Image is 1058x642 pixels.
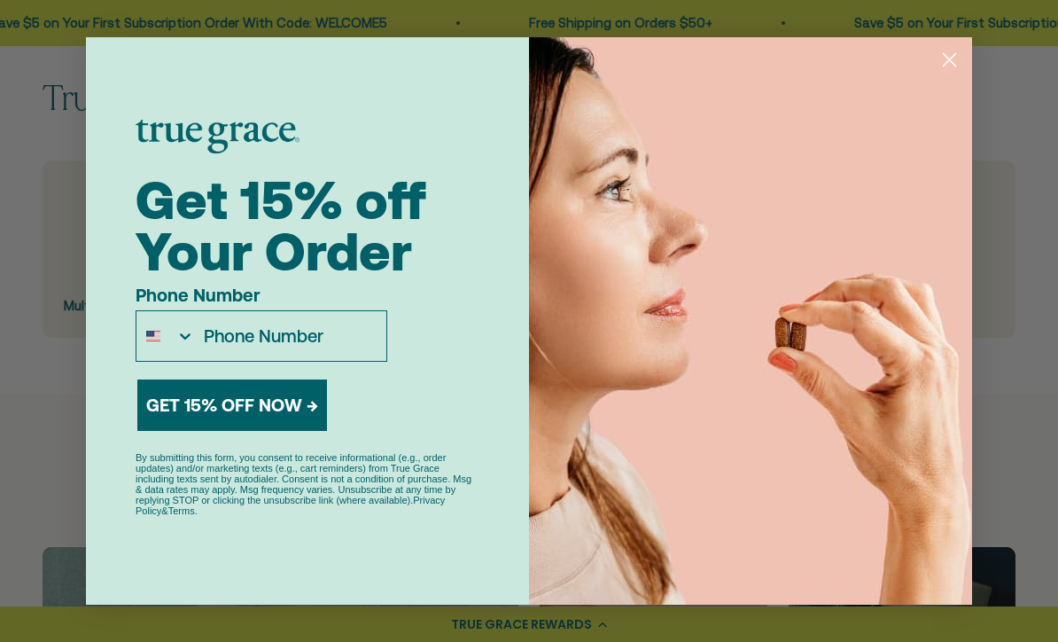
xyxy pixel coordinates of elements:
[137,380,327,431] button: GET 15% OFF NOW →
[146,329,160,343] img: United States
[136,120,300,153] img: logo placeholder
[168,505,195,516] a: Terms
[136,452,479,516] p: By submitting this form, you consent to receive informational (e.g., order updates) and/or market...
[529,37,972,605] img: 43605a6c-e687-496b-9994-e909f8c820d7.jpeg
[934,44,965,75] button: Close dialog
[195,311,386,361] input: Phone Number
[136,169,426,282] span: Get 15% off Your Order
[136,311,195,361] button: Search Countries
[136,495,445,516] a: Privacy Policy
[136,285,387,310] label: Phone Number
